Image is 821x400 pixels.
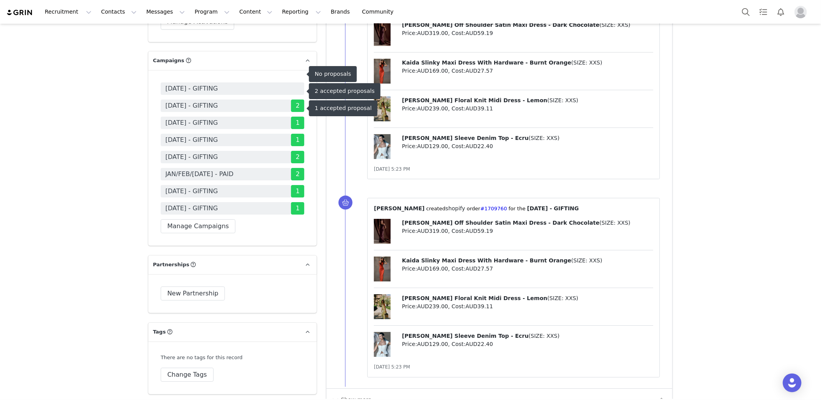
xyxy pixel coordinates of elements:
[402,257,571,264] span: Kaida Slinky Maxi Dress With Hardware - Burnt Orange
[574,59,600,66] span: SIZE: XXS
[795,6,807,18] img: placeholder-profile.jpg
[374,205,425,211] span: [PERSON_NAME]
[161,219,235,233] button: Manage Campaigns
[402,340,653,348] p: Price: , Cost:
[291,151,304,163] span: 2
[402,142,653,150] p: Price: , Cost:
[165,118,218,128] span: [DATE] - GIFTING
[40,3,96,21] button: Recruitment
[531,333,558,339] span: SIZE: XXS
[402,257,653,265] p: ( )
[402,29,653,37] p: Price: , Cost:
[96,3,141,21] button: Contacts
[466,30,493,36] span: AUD59.19
[153,57,184,65] span: Campaigns
[466,143,493,149] span: AUD22.40
[402,227,653,235] p: Price: , Cost:
[165,101,218,110] span: [DATE] - GIFTING
[402,294,653,302] p: ( )
[402,59,571,66] span: Kaida Slinky Maxi Dress With Hardware - Burnt Orange
[772,3,789,21] button: Notifications
[6,6,319,15] body: Rich Text Area. Press ALT-0 for help.
[402,265,653,273] p: Price: , Cost:
[165,187,218,196] span: [DATE] - GIFTING
[402,97,547,103] span: [PERSON_NAME] Floral Knit Midi Dress - Lemon
[417,30,448,36] span: AUD319.00
[446,205,465,211] span: shopify
[574,257,600,264] span: SIZE: XXS
[161,354,242,362] div: There are no tags for this record
[402,219,653,227] p: ( )
[466,341,493,347] span: AUD22.40
[549,295,576,301] span: SIZE: XXS
[531,135,558,141] span: SIZE: XXS
[235,3,277,21] button: Content
[161,286,225,300] button: New Partnership
[165,84,218,93] span: [DATE] - GIFTING
[402,302,653,311] p: Price: , Cost:
[190,3,234,21] button: Program
[374,204,653,213] p: ⁨ ⁩ created⁨ ⁩⁨⁩ order⁨ ⁩ for the ⁨ ⁩
[402,134,653,142] p: ( )
[402,135,528,141] span: [PERSON_NAME] Sleeve Denim Top - Ecru
[402,22,599,28] span: [PERSON_NAME] Off Shoulder Satin Maxi Dress - Dark Chocolate
[602,22,628,28] span: SIZE: XXS
[417,228,448,234] span: AUD319.00
[402,96,653,105] p: ( )
[402,59,653,67] p: ( )
[153,261,189,269] span: Partnerships
[374,166,410,172] span: [DATE] 5:23 PM
[417,105,448,112] span: AUD239.00
[402,332,653,340] p: ( )
[291,202,304,215] span: 1
[291,134,304,146] span: 1
[291,168,304,180] span: 2
[142,3,189,21] button: Messages
[402,67,653,75] p: Price: , Cost:
[6,9,33,16] img: grin logo
[417,266,448,272] span: AUD169.00
[466,105,493,112] span: AUD39.11
[402,333,528,339] span: [PERSON_NAME] Sleeve Denim Top - Ecru
[402,21,653,29] p: ( )
[480,206,507,211] a: #1709760
[466,228,493,234] span: AUD59.19
[402,220,599,226] span: [PERSON_NAME] Off Shoulder Satin Maxi Dress - Dark Chocolate
[291,100,304,112] span: 2
[755,3,772,21] a: Tasks
[549,97,576,103] span: SIZE: XXS
[165,204,218,213] span: [DATE] - GIFTING
[277,3,326,21] button: Reporting
[417,143,448,149] span: AUD129.00
[326,3,357,21] a: Brands
[783,374,802,392] div: Open Intercom Messenger
[374,364,410,370] span: [DATE] 5:23 PM
[466,266,493,272] span: AUD27.57
[527,205,579,211] span: [DATE] - GIFTING
[315,105,372,112] div: 1 accepted proposal
[315,71,351,77] div: No proposals
[358,3,402,21] a: Community
[165,152,218,162] span: [DATE] - GIFTING
[165,135,218,145] span: [DATE] - GIFTING
[417,68,448,74] span: AUD169.00
[417,341,448,347] span: AUD129.00
[291,185,304,197] span: 1
[402,105,653,113] p: Price: , Cost:
[602,220,628,226] span: SIZE: XXS
[417,303,448,309] span: AUD239.00
[790,6,815,18] button: Profile
[402,295,547,301] span: [PERSON_NAME] Floral Knit Midi Dress - Lemon
[737,3,754,21] button: Search
[291,117,304,129] span: 1
[466,303,493,309] span: AUD39.11
[153,328,166,336] span: Tags
[315,88,375,94] div: 2 accepted proposals
[165,169,233,179] span: JAN/FEB/[DATE] - PAID
[161,368,214,382] button: Change Tags
[466,68,493,74] span: AUD27.57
